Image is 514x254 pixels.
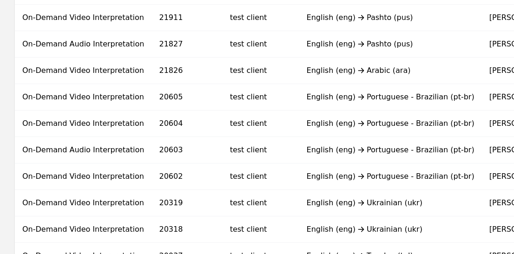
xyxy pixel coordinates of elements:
div: English (eng) Portuguese - Brazilian (pt-br) [307,171,474,182]
td: On-Demand Video Interpretation [15,84,152,111]
div: English (eng) Pashto (pus) [307,39,474,50]
td: test client [223,31,299,58]
td: 21911 [152,5,223,31]
td: On-Demand Audio Interpretation [15,31,152,58]
td: test client [223,111,299,137]
div: English (eng) Ukrainian (ukr) [307,224,474,235]
td: 20605 [152,84,223,111]
td: On-Demand Video Interpretation [15,111,152,137]
td: test client [223,216,299,243]
td: test client [223,137,299,163]
td: On-Demand Video Interpretation [15,190,152,216]
td: test client [223,84,299,111]
td: 20603 [152,137,223,163]
td: On-Demand Video Interpretation [15,5,152,31]
td: test client [223,190,299,216]
div: English (eng) Portuguese - Brazilian (pt-br) [307,118,474,129]
td: test client [223,58,299,84]
div: English (eng) Ukrainian (ukr) [307,197,474,208]
td: 20602 [152,163,223,190]
td: 20319 [152,190,223,216]
td: 20318 [152,216,223,243]
td: 21827 [152,31,223,58]
div: English (eng) Pashto (pus) [307,12,474,23]
div: English (eng) Arabic (ara) [307,65,474,76]
div: English (eng) Portuguese - Brazilian (pt-br) [307,144,474,156]
div: English (eng) Portuguese - Brazilian (pt-br) [307,91,474,103]
td: test client [223,5,299,31]
td: On-Demand Video Interpretation [15,58,152,84]
td: On-Demand Video Interpretation [15,163,152,190]
td: test client [223,163,299,190]
td: On-Demand Audio Interpretation [15,137,152,163]
td: 20604 [152,111,223,137]
td: 21826 [152,58,223,84]
td: On-Demand Video Interpretation [15,216,152,243]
